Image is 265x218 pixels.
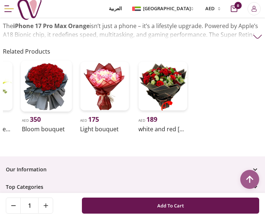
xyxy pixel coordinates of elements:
span: 0 [234,2,242,9]
span: Add To Cart [157,200,184,211]
button: [GEOGRAPHIC_DATA] [131,5,197,12]
button: Login [248,2,261,15]
button: cart-button [231,5,237,12]
h2: Related Products [3,47,50,56]
a: uae-gifts-white and red rose boqueAED 189white and red [PERSON_NAME] [135,59,190,133]
span: [GEOGRAPHIC_DATA] [143,5,191,12]
span: AED [80,118,99,123]
img: uae-gifts-Light Bouquet [80,62,129,110]
span: Top Categories [6,183,43,191]
button: Top Categories [3,180,262,194]
span: 1 [21,198,38,213]
span: 189 [146,115,157,124]
h2: Light bouquet [80,125,129,133]
span: 350 [30,115,41,124]
h2: Bloom bouquet [22,125,71,133]
button: AED [201,5,224,12]
a: uae-gifts-Light BouquetAED 175Light bouquet [77,59,132,133]
img: uae-gifts-white and red rose boque [138,62,187,110]
span: Our Information [6,166,47,173]
button: Add To Cart [82,198,259,214]
a: uae-gifts-Bloom BouquetAED 350Bloom bouquet [19,59,74,133]
img: arrow [253,32,262,41]
span: AED [138,118,157,123]
p: The isn’t just a phone – it’s a lifestyle upgrade. Powered by Apple’s A18 Bionic chip, it redefin... [3,22,262,57]
h2: white and red [PERSON_NAME] [138,125,187,133]
button: Our Information [3,162,262,177]
button: Scroll to top [240,170,259,189]
span: AED [22,118,41,123]
span: 175 [88,115,99,124]
img: Arabic_dztd3n.png [132,7,141,11]
span: العربية [109,5,122,12]
span: AED [205,5,215,12]
strong: iPhone 17 Pro Max Orange [13,22,90,30]
img: uae-gifts-Bloom Bouquet [21,60,72,112]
